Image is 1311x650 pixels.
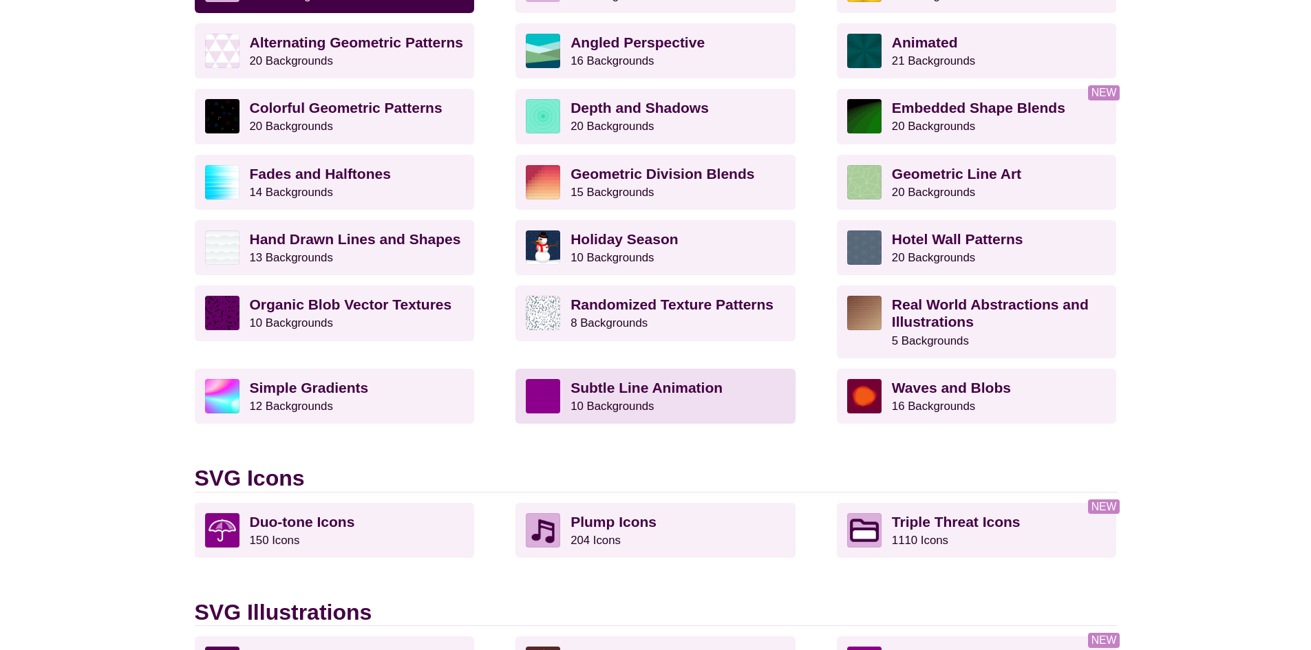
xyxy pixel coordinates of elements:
small: 16 Backgrounds [892,400,975,413]
a: Colorful Geometric Patterns20 Backgrounds [195,89,475,144]
img: abstract landscape with sky mountains and water [526,34,560,68]
img: geometric web of connecting lines [847,165,882,199]
a: Angled Perspective16 Backgrounds [515,23,796,78]
a: Hotel Wall Patterns20 Backgrounds [837,220,1117,275]
small: 1110 Icons [892,534,948,547]
img: light purple and white alternating triangle pattern [205,34,239,68]
img: colorful radial mesh gradient rainbow [205,379,239,413]
img: umbrella icon [205,513,239,548]
small: 20 Backgrounds [250,54,333,67]
a: Simple Gradients12 Backgrounds [195,369,475,424]
strong: Alternating Geometric Patterns [250,34,463,50]
strong: Subtle Line Animation [571,380,723,396]
img: Folder icon [847,513,882,548]
a: Geometric Division Blends15 Backgrounds [515,155,796,210]
img: white subtle wave background [205,230,239,265]
strong: Randomized Texture Patterns [571,296,774,312]
small: 8 Backgrounds [571,316,648,329]
small: 21 Backgrounds [892,54,975,67]
img: a line grid with a slope perspective [526,379,560,413]
a: Holiday Season10 Backgrounds [515,220,796,275]
a: Alternating Geometric Patterns20 Backgrounds [195,23,475,78]
img: various uneven centered blobs [847,379,882,413]
strong: Embedded Shape Blends [892,100,1065,116]
strong: Simple Gradients [250,380,369,396]
a: Randomized Texture Patterns8 Backgrounds [515,285,796,340]
small: 10 Backgrounds [571,251,654,264]
img: intersecting outlined circles formation pattern [847,230,882,265]
strong: Colorful Geometric Patterns [250,100,443,116]
strong: Triple Threat Icons [892,514,1021,530]
strong: Angled Perspective [571,34,705,50]
a: Organic Blob Vector Textures10 Backgrounds [195,285,475,340]
strong: Real World Abstractions and Illustrations [892,296,1089,329]
small: 150 Icons [250,534,300,547]
a: Depth and Shadows20 Backgrounds [515,89,796,144]
a: Embedded Shape Blends20 Backgrounds [837,89,1117,144]
strong: Geometric Line Art [892,166,1021,182]
small: 20 Backgrounds [250,120,333,133]
small: 15 Backgrounds [571,186,654,199]
strong: Depth and Shadows [571,100,709,116]
img: red-to-yellow gradient large pixel grid [526,165,560,199]
small: 10 Backgrounds [571,400,654,413]
a: Subtle Line Animation10 Backgrounds [515,369,796,424]
strong: Plump Icons [571,514,657,530]
a: Duo-tone Icons150 Icons [195,503,475,558]
img: Musical note icon [526,513,560,548]
strong: Duo-tone Icons [250,514,355,530]
a: Hand Drawn Lines and Shapes13 Backgrounds [195,220,475,275]
strong: Hand Drawn Lines and Shapes [250,231,461,247]
small: 13 Backgrounds [250,251,333,264]
small: 5 Backgrounds [892,334,969,347]
img: green layered rings within rings [526,99,560,133]
img: green rave light effect animated background [847,34,882,68]
a: Real World Abstractions and Illustrations5 Backgrounds [837,285,1117,358]
img: a rainbow pattern of outlined geometric shapes [205,99,239,133]
img: gray texture pattern on white [526,296,560,330]
a: Fades and Halftones14 Backgrounds [195,155,475,210]
small: 20 Backgrounds [892,186,975,199]
img: blue lights stretching horizontally over white [205,165,239,199]
img: wooden floor pattern [847,296,882,330]
strong: Animated [892,34,958,50]
strong: Fades and Halftones [250,166,391,182]
img: vector art snowman with black hat, branch arms, and carrot nose [526,230,560,265]
strong: Holiday Season [571,231,678,247]
strong: Geometric Division Blends [571,166,754,182]
strong: Hotel Wall Patterns [892,231,1023,247]
a: Waves and Blobs16 Backgrounds [837,369,1117,424]
small: 204 Icons [571,534,621,547]
small: 10 Backgrounds [250,316,333,329]
a: Triple Threat Icons1110 Icons [837,503,1117,558]
strong: Organic Blob Vector Textures [250,296,452,312]
small: 12 Backgrounds [250,400,333,413]
small: 20 Backgrounds [571,120,654,133]
img: green to black rings rippling away from corner [847,99,882,133]
a: Animated21 Backgrounds [837,23,1117,78]
a: Plump Icons204 Icons [515,503,796,558]
small: 20 Backgrounds [892,251,975,264]
a: Geometric Line Art20 Backgrounds [837,155,1117,210]
h2: SVG Icons [195,465,1117,492]
h2: SVG Illustrations [195,599,1117,626]
small: 16 Backgrounds [571,54,654,67]
small: 20 Backgrounds [892,120,975,133]
img: Purple vector splotches [205,296,239,330]
strong: Waves and Blobs [892,380,1011,396]
small: 14 Backgrounds [250,186,333,199]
